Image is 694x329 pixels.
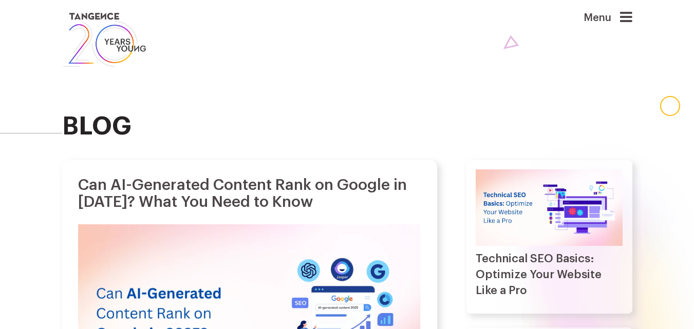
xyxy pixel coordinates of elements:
img: logo SVG [62,10,147,69]
h2: blog [62,113,632,141]
h1: Can AI-Generated Content Rank on Google in [DATE]? What You Need to Know [78,177,420,210]
img: Technical SEO Basics: Optimize Your Website Like a Pro [476,169,623,246]
a: Technical SEO Basics: Optimize Your Website Like a Pro [476,253,602,296]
